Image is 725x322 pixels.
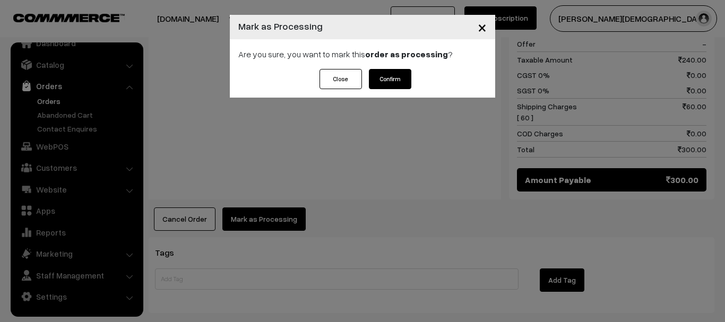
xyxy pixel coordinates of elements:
div: Are you sure, you want to mark this ? [230,39,495,69]
button: Close [320,69,362,89]
button: Confirm [369,69,411,89]
strong: order as processing [365,49,448,59]
span: × [478,17,487,37]
h4: Mark as Processing [238,19,323,33]
button: Close [469,11,495,43]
